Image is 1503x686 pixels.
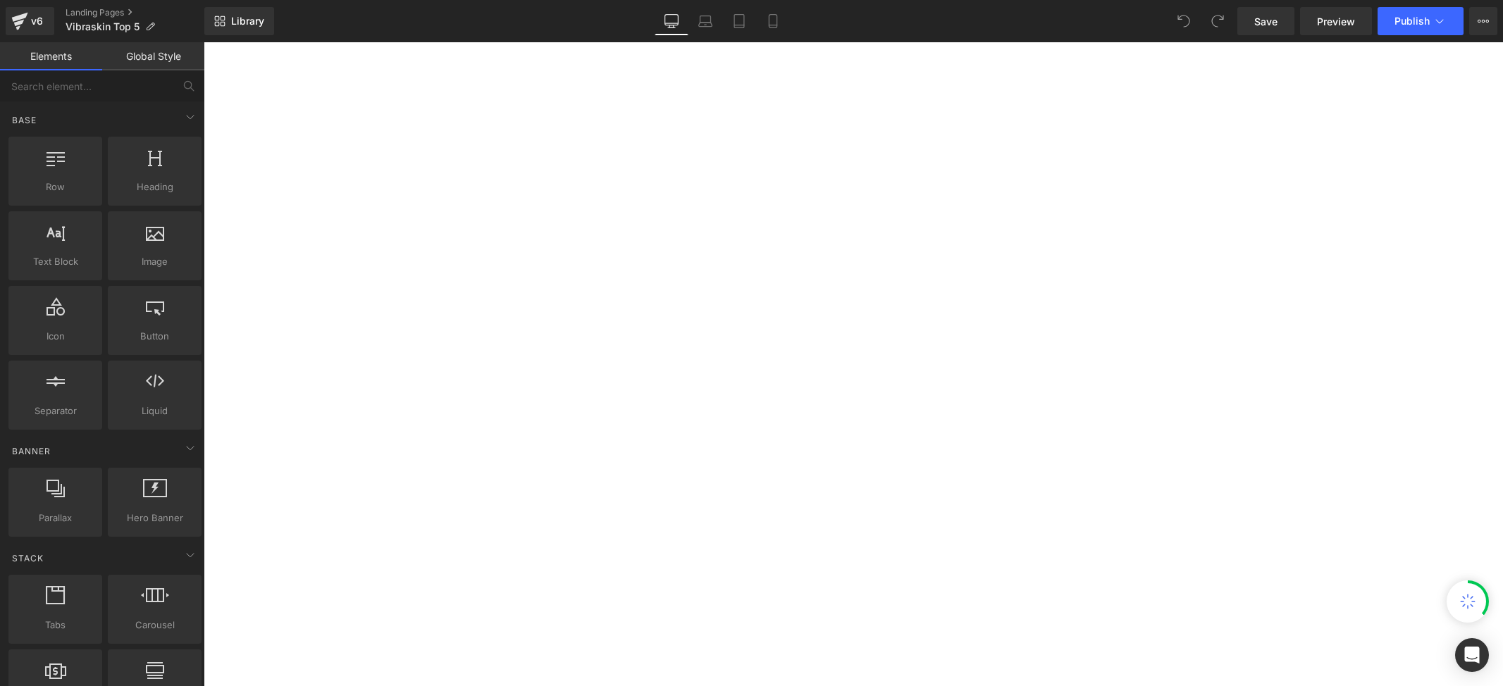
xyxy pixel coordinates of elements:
[112,511,197,525] span: Hero Banner
[112,404,197,418] span: Liquid
[13,254,98,269] span: Text Block
[13,404,98,418] span: Separator
[1317,14,1355,29] span: Preview
[1254,14,1278,29] span: Save
[13,180,98,194] span: Row
[6,7,54,35] a: v6
[231,15,264,27] span: Library
[1204,7,1232,35] button: Redo
[1170,7,1198,35] button: Undo
[13,618,98,632] span: Tabs
[66,21,140,32] span: Vibraskin Top 5
[13,329,98,344] span: Icon
[112,618,197,632] span: Carousel
[28,12,46,30] div: v6
[11,113,38,127] span: Base
[655,7,688,35] a: Desktop
[13,511,98,525] span: Parallax
[722,7,756,35] a: Tablet
[204,7,274,35] a: New Library
[1394,15,1430,27] span: Publish
[1300,7,1372,35] a: Preview
[688,7,722,35] a: Laptop
[102,42,204,70] a: Global Style
[112,329,197,344] span: Button
[1455,638,1489,672] div: Open Intercom Messenger
[756,7,790,35] a: Mobile
[11,444,52,458] span: Banner
[66,7,204,18] a: Landing Pages
[1469,7,1497,35] button: More
[1378,7,1464,35] button: Publish
[11,551,45,565] span: Stack
[112,254,197,269] span: Image
[112,180,197,194] span: Heading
